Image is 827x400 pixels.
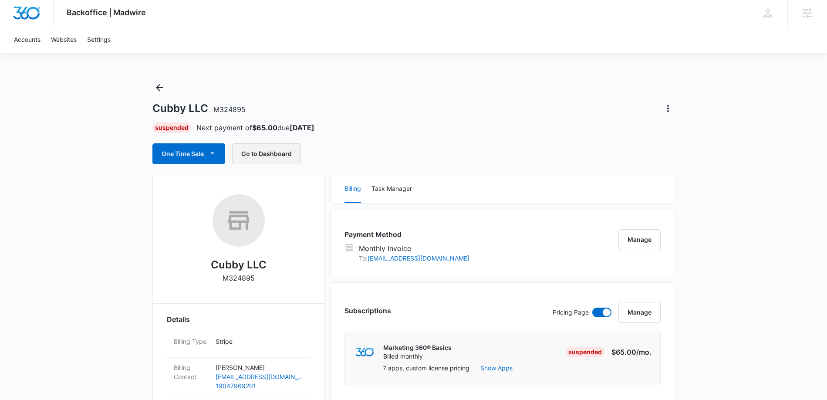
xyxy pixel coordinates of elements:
button: Billing [344,175,361,203]
span: Details [167,314,190,325]
button: Show Apps [480,363,513,373]
h2: Cubby LLC [211,257,267,273]
span: Backoffice | Madwire [67,8,146,17]
p: Marketing 360® Basics [383,343,452,352]
p: 7 apps, custom license pricing [383,363,469,373]
div: Suspended [152,122,191,133]
a: [EMAIL_ADDRESS][DOMAIN_NAME] [216,372,304,381]
p: Stripe [216,337,304,346]
p: M324895 [223,273,255,283]
dt: Billing Contact [174,363,209,381]
strong: $65.00 [252,123,277,132]
span: /mo. [636,348,651,356]
button: Task Manager [371,175,412,203]
p: $65.00 [611,347,651,357]
span: M324895 [213,105,246,114]
a: [EMAIL_ADDRESS][DOMAIN_NAME] [368,254,469,262]
h1: Cubby LLC [152,102,246,115]
button: Back [152,81,166,95]
button: Manage [618,302,661,323]
a: Accounts [9,26,46,53]
a: Settings [82,26,116,53]
button: Go to Dashboard [232,143,301,164]
button: One Time Sale [152,143,225,164]
div: Billing TypeStripe [167,332,311,358]
p: Next payment of due [196,122,314,133]
p: Pricing Page [553,308,589,317]
button: Actions [661,102,675,115]
a: Websites [46,26,82,53]
div: Suspended [566,347,604,357]
p: Monthly Invoice [359,243,469,254]
dt: Billing Type [174,337,209,346]
button: Manage [618,229,661,250]
p: [PERSON_NAME] [216,363,304,372]
p: To: [359,254,469,263]
h3: Payment Method [344,229,469,240]
div: Billing Contact[PERSON_NAME][EMAIL_ADDRESS][DOMAIN_NAME]19047969201 [167,358,311,396]
h3: Subscriptions [344,305,391,316]
strong: [DATE] [290,123,314,132]
a: 19047969201 [216,381,304,390]
p: Billed monthly [383,352,452,361]
img: marketing360Logo [355,348,374,357]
